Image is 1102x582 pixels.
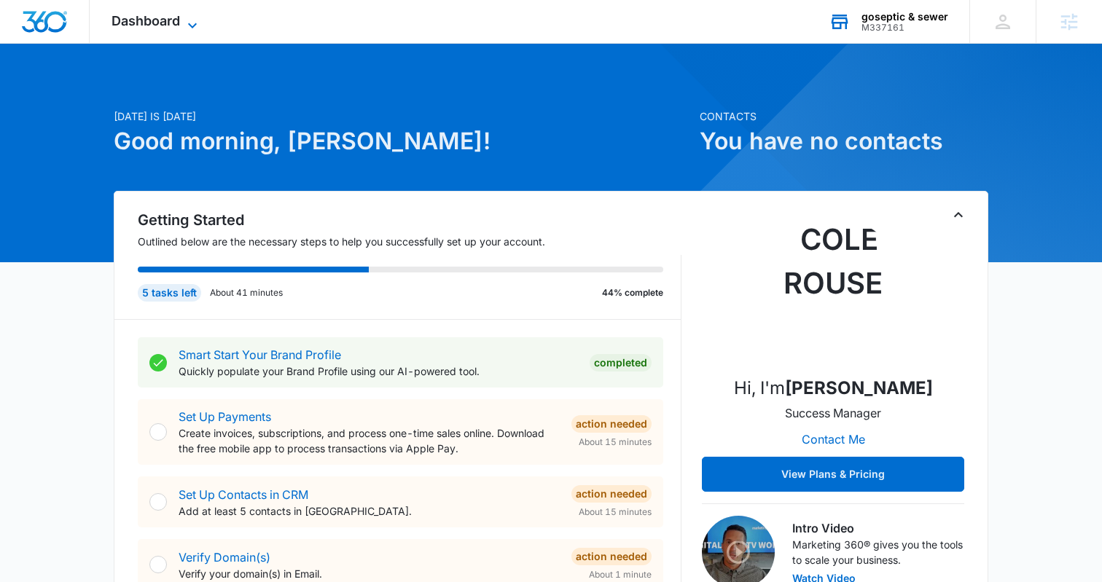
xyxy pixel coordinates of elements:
[179,347,341,362] a: Smart Start Your Brand Profile
[179,409,271,424] a: Set Up Payments
[179,503,560,519] p: Add at least 5 contacts in [GEOGRAPHIC_DATA].
[210,286,283,299] p: About 41 minutes
[179,363,578,379] p: Quickly populate your Brand Profile using our AI-powered tool.
[702,457,964,492] button: View Plans & Pricing
[138,234,681,249] p: Outlined below are the necessary steps to help you successfully set up your account.
[700,124,988,159] h1: You have no contacts
[950,206,967,224] button: Toggle Collapse
[179,425,560,456] p: Create invoices, subscriptions, and process one-time sales online. Download the free mobile app t...
[861,11,948,23] div: account name
[138,209,681,231] h2: Getting Started
[785,377,933,398] strong: [PERSON_NAME]
[114,109,691,124] p: [DATE] is [DATE]
[138,284,201,302] div: 5 tasks left
[787,422,880,457] button: Contact Me
[785,404,881,422] p: Success Manager
[112,13,180,28] span: Dashboard
[579,506,652,519] span: About 15 minutes
[700,109,988,124] p: Contacts
[179,550,270,565] a: Verify Domain(s)
[589,568,652,581] span: About 1 minute
[861,23,948,33] div: account id
[760,218,906,363] img: Cole Rouse
[579,436,652,449] span: About 15 minutes
[114,124,691,159] h1: Good morning, [PERSON_NAME]!
[590,354,652,371] div: Completed
[179,566,560,581] p: Verify your domain(s) in Email.
[792,537,964,567] p: Marketing 360® gives you the tools to scale your business.
[571,485,652,503] div: Action Needed
[571,415,652,433] div: Action Needed
[179,487,308,502] a: Set Up Contacts in CRM
[602,286,663,299] p: 44% complete
[792,519,964,537] h3: Intro Video
[571,548,652,565] div: Action Needed
[734,375,933,401] p: Hi, I'm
